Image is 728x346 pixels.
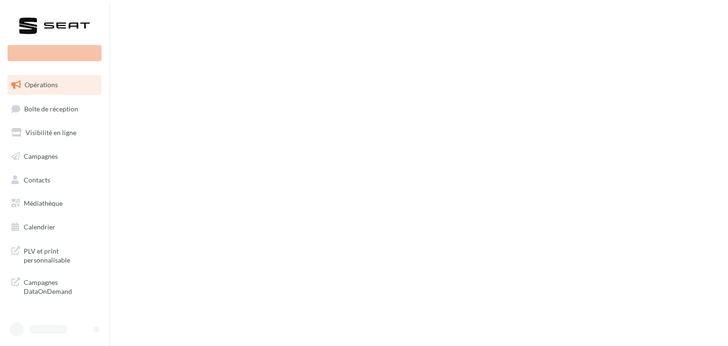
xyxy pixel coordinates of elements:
a: Calendrier [6,217,103,237]
a: Campagnes DataOnDemand [6,272,103,300]
a: Campagnes [6,146,103,166]
a: Visibilité en ligne [6,123,103,143]
span: Campagnes [24,152,58,160]
span: PLV et print personnalisable [24,245,98,265]
span: Opérations [25,81,58,89]
a: Opérations [6,75,103,95]
div: Nouvelle campagne [8,45,101,61]
span: Visibilité en ligne [26,128,76,137]
span: Boîte de réception [24,104,78,112]
a: Boîte de réception [6,99,103,119]
span: Médiathèque [24,199,63,207]
a: PLV et print personnalisable [6,241,103,269]
span: Calendrier [24,223,55,231]
span: Contacts [24,175,50,183]
a: Contacts [6,170,103,190]
span: Campagnes DataOnDemand [24,276,98,296]
a: Médiathèque [6,193,103,213]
